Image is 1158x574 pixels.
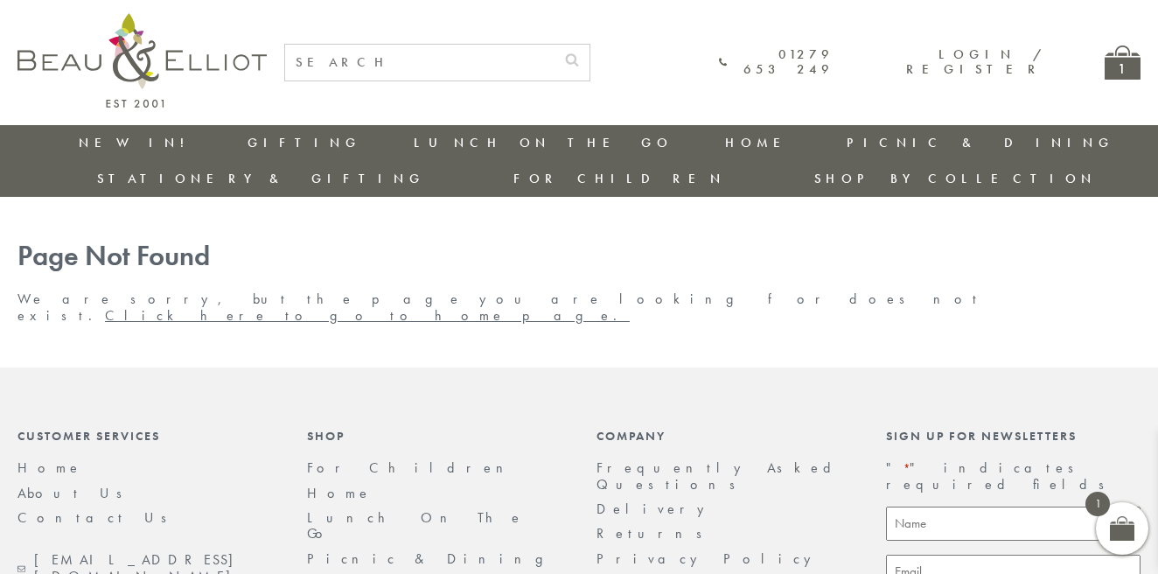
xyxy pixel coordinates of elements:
[596,429,851,443] div: Company
[17,508,178,527] a: Contact Us
[1105,45,1141,80] a: 1
[17,241,1141,273] h1: Page Not Found
[79,134,196,151] a: New in!
[886,429,1141,443] div: Sign up for newsletters
[596,524,714,542] a: Returns
[17,458,82,477] a: Home
[17,484,134,502] a: About Us
[886,460,1141,493] p: " " indicates required fields
[307,458,517,477] a: For Children
[307,549,561,568] a: Picnic & Dining
[847,134,1114,151] a: Picnic & Dining
[248,134,361,151] a: Gifting
[307,484,372,502] a: Home
[814,170,1097,187] a: Shop by collection
[596,549,820,568] a: Privacy Policy
[1085,492,1110,516] span: 1
[307,429,562,443] div: Shop
[17,429,272,443] div: Customer Services
[307,508,524,542] a: Lunch On The Go
[105,306,630,325] a: Click here to go to home page.
[906,45,1043,78] a: Login / Register
[725,134,795,151] a: Home
[513,170,726,187] a: For Children
[719,47,834,78] a: 01279 653 249
[596,500,714,518] a: Delivery
[285,45,555,80] input: SEARCH
[596,458,842,493] a: Frequently Asked Questions
[17,13,267,108] img: logo
[414,134,673,151] a: Lunch On The Go
[97,170,425,187] a: Stationery & Gifting
[886,507,1141,541] input: Name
